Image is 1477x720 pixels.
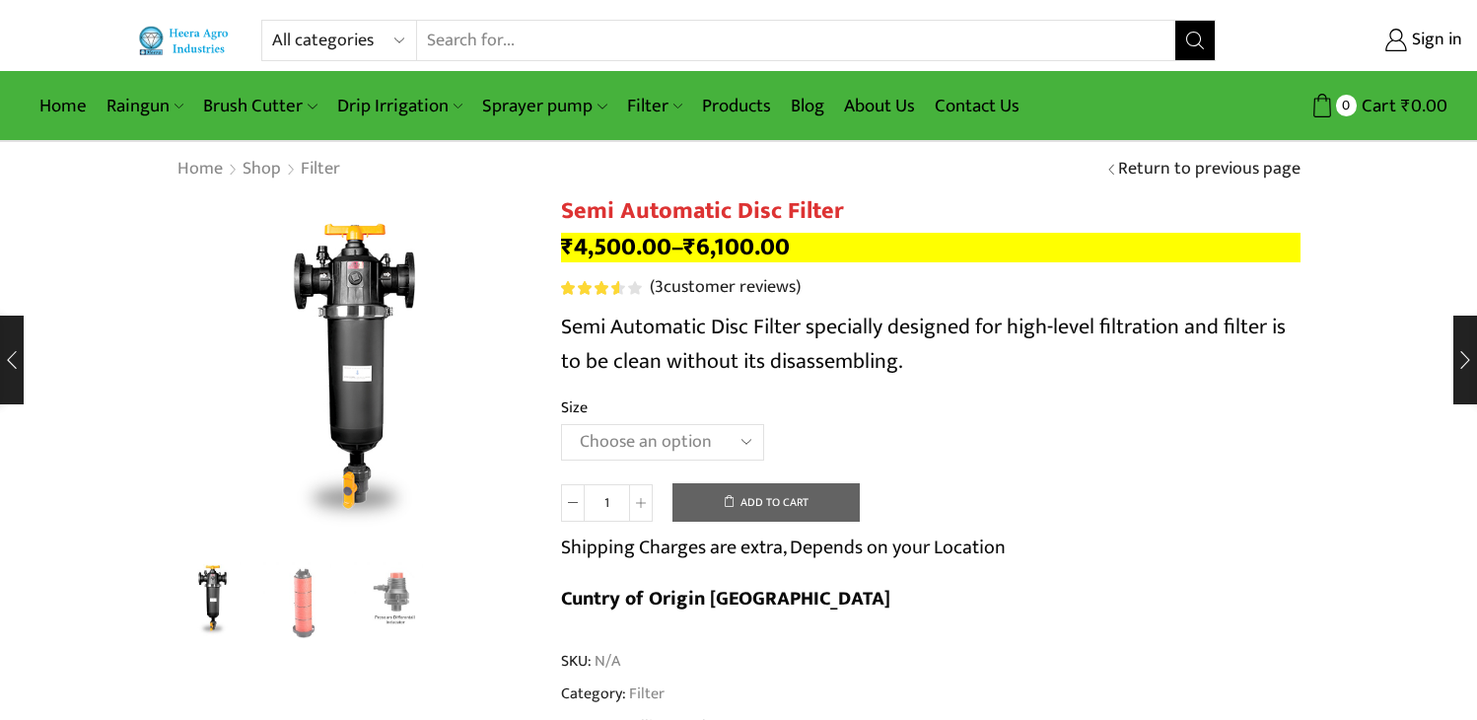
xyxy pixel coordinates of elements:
bdi: 6,100.00 [683,227,790,267]
div: 1 / 3 [176,197,531,552]
span: Rated out of 5 based on customer ratings [561,281,619,295]
img: Semi Automatic Disc Filter [172,559,253,641]
a: Sign in [1245,23,1462,58]
a: About Us [834,83,925,129]
button: Add to cart [672,483,860,523]
span: 0 [1336,95,1357,115]
a: Home [30,83,97,129]
a: Filter [300,157,341,182]
a: Return to previous page [1118,157,1301,182]
a: Filter [626,681,665,706]
div: Rated 3.67 out of 5 [561,281,641,295]
label: Size [561,396,588,419]
a: Blog [781,83,834,129]
li: 2 / 3 [263,562,345,641]
span: N/A [592,650,620,673]
span: ₹ [561,227,574,267]
a: Products [692,83,781,129]
img: Semi Automatic Disc Filter [176,197,531,552]
p: – [561,233,1301,262]
nav: Breadcrumb [176,157,341,182]
a: Raingun [97,83,193,129]
span: 3 [561,281,645,295]
span: SKU: [561,650,1301,673]
li: 1 / 3 [172,562,253,641]
bdi: 0.00 [1401,91,1447,121]
span: 3 [655,272,664,302]
a: Preesure-inducater [354,562,436,644]
a: Brush Cutter [193,83,326,129]
a: (3customer reviews) [650,275,801,301]
a: Shop [242,157,282,182]
p: Shipping Charges are extra, Depends on your Location [561,532,1006,563]
a: Drip Irrigation [327,83,472,129]
a: Sprayer pump [472,83,616,129]
input: Product quantity [585,484,629,522]
span: ₹ [683,227,696,267]
a: Filter [617,83,692,129]
span: Category: [561,683,665,705]
span: Sign in [1407,28,1462,53]
li: 3 / 3 [354,562,436,641]
span: Semi Automatic Disc Filter specially designed for high-level filtration and filter is to be clean... [561,309,1286,380]
input: Search for... [417,21,1175,60]
span: Cart [1357,93,1396,119]
a: Home [176,157,224,182]
h1: Semi Automatic Disc Filter [561,197,1301,226]
a: Contact Us [925,83,1029,129]
span: ₹ [1401,91,1411,121]
b: Cuntry of Origin [GEOGRAPHIC_DATA] [561,582,890,615]
a: 0 Cart ₹0.00 [1235,88,1447,124]
a: Disc-Filter [263,562,345,644]
bdi: 4,500.00 [561,227,671,267]
button: Search button [1175,21,1215,60]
